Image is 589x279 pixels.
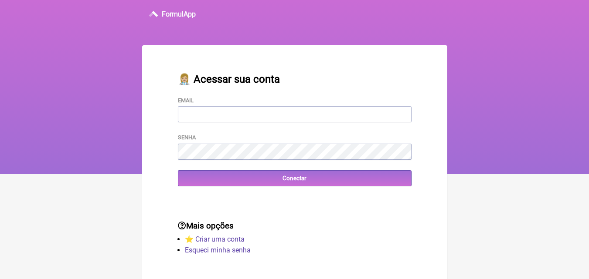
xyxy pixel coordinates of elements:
[185,235,245,243] a: ⭐️ Criar uma conta
[178,221,412,231] h3: Mais opções
[178,134,196,141] label: Senha
[185,246,251,254] a: Esqueci minha senha
[178,170,412,186] input: Conectar
[162,10,196,18] h3: FormulApp
[178,97,194,104] label: Email
[178,73,412,85] h2: 👩🏼‍⚕️ Acessar sua conta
